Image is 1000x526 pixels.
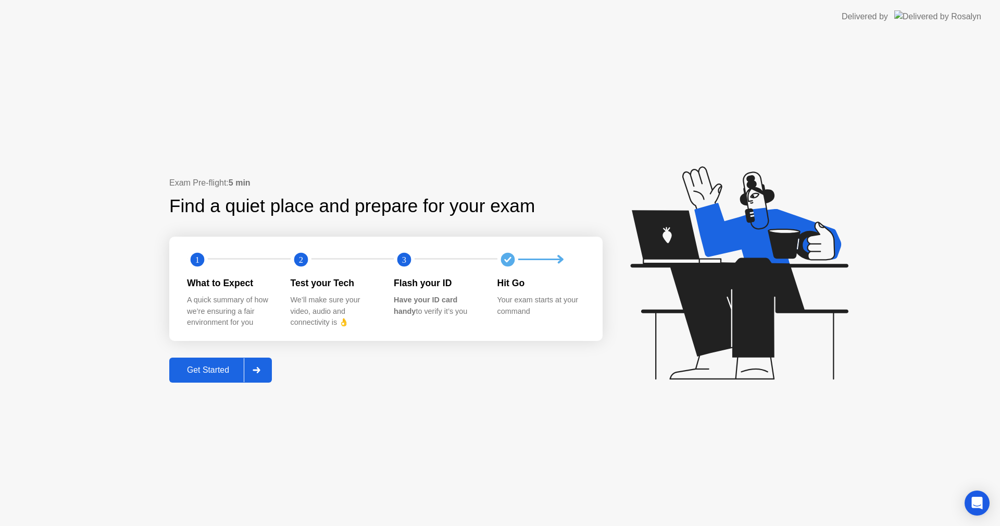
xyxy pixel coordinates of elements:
div: Exam Pre-flight: [169,177,603,189]
div: We’ll make sure your video, audio and connectivity is 👌 [291,295,378,328]
div: Delivered by [842,10,888,23]
text: 1 [195,254,199,264]
div: Flash your ID [394,276,481,290]
div: to verify it’s you [394,295,481,317]
text: 2 [298,254,303,264]
b: 5 min [229,178,251,187]
div: Get Started [172,365,244,375]
div: Test your Tech [291,276,378,290]
div: Find a quiet place and prepare for your exam [169,192,536,220]
div: Your exam starts at your command [497,295,584,317]
div: Hit Go [497,276,584,290]
b: Have your ID card handy [394,296,457,315]
div: What to Expect [187,276,274,290]
text: 3 [402,254,406,264]
button: Get Started [169,358,272,383]
img: Delivered by Rosalyn [894,10,981,22]
div: A quick summary of how we’re ensuring a fair environment for you [187,295,274,328]
div: Open Intercom Messenger [965,491,990,516]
